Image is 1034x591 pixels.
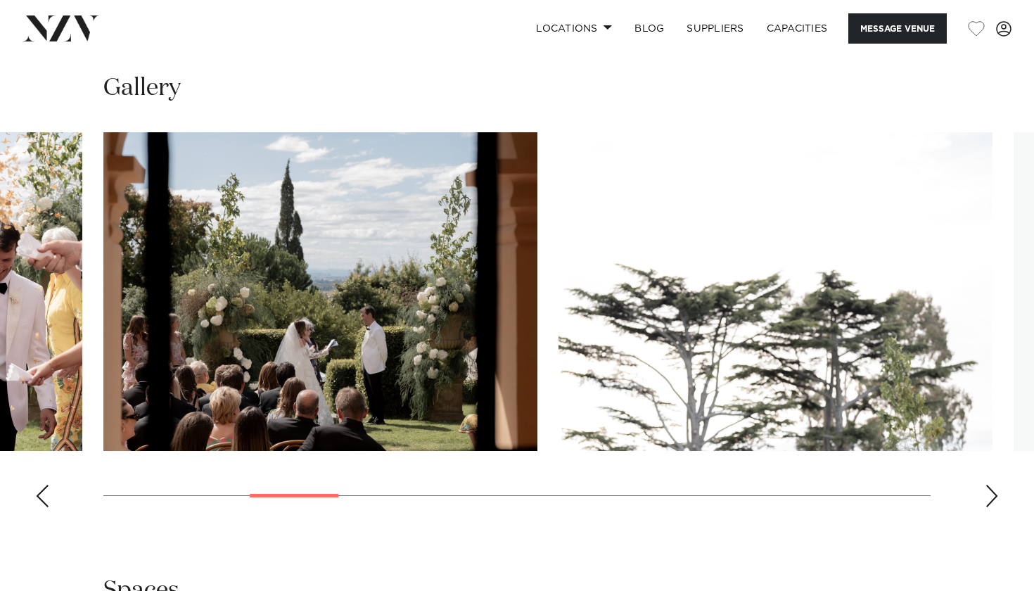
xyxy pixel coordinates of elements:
[559,132,992,451] swiper-slide: 5 / 17
[103,72,181,104] h2: Gallery
[848,13,947,44] button: Message Venue
[23,15,99,41] img: nzv-logo.png
[525,13,623,44] a: Locations
[623,13,675,44] a: BLOG
[755,13,839,44] a: Capacities
[103,132,537,451] swiper-slide: 4 / 17
[675,13,755,44] a: SUPPLIERS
